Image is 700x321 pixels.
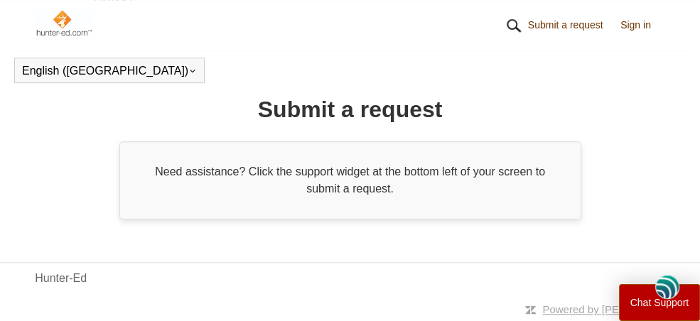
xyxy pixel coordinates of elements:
img: Hunter-Ed Help Center home page [35,9,92,37]
img: 01HZPCYR30PPJAEEB9XZ5RGHQY [503,15,524,36]
div: Need assistance? Click the support widget at the bottom left of your screen to submit a request. [119,141,581,219]
a: Hunter-Ed [35,270,87,287]
a: Submit a request [528,18,618,33]
h1: Submit a request [258,92,443,126]
a: Sign in [620,18,665,33]
button: English ([GEOGRAPHIC_DATA]) [22,65,197,77]
a: Powered by [PERSON_NAME] [542,303,689,315]
img: svg+xml;base64,PHN2ZyB3aWR0aD0iNDgiIGhlaWdodD0iNDgiIHZpZXdCb3g9IjAgMCA0OCA0OCIgZmlsbD0ibm9uZSIgeG... [655,273,679,300]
